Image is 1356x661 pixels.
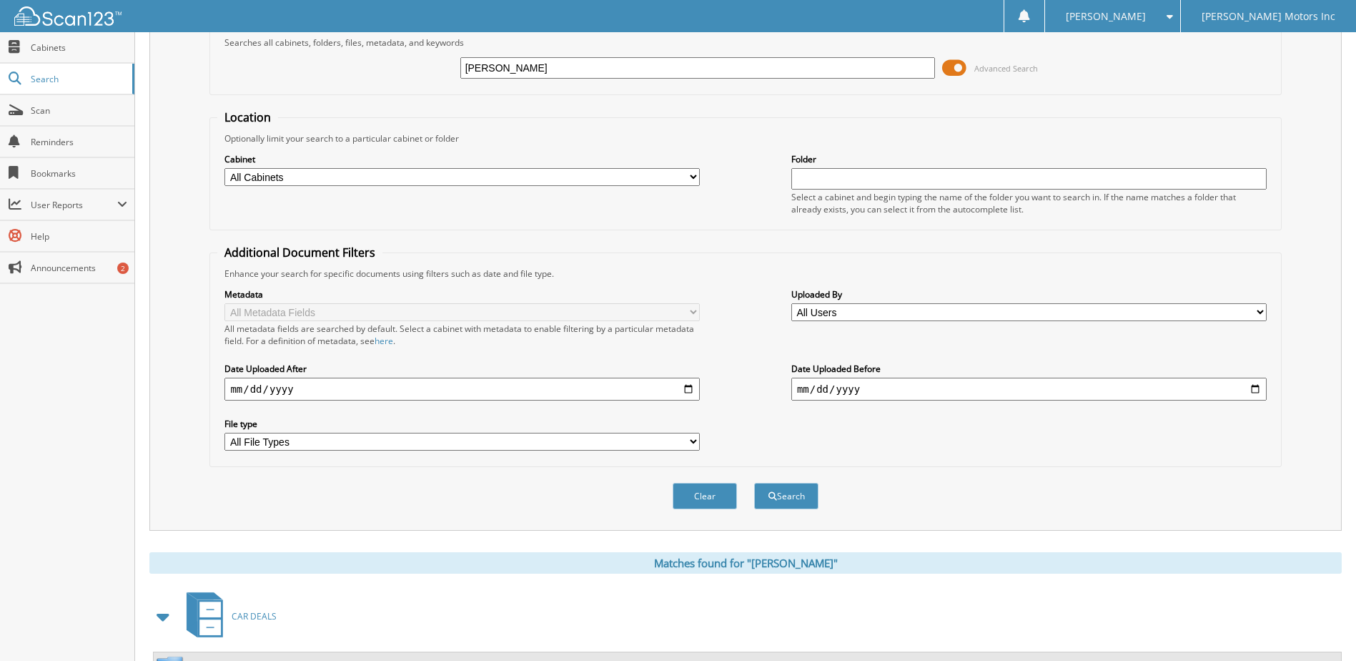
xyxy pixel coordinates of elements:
[224,288,700,300] label: Metadata
[31,199,117,211] span: User Reports
[31,167,127,180] span: Bookmarks
[224,323,700,347] div: All metadata fields are searched by default. Select a cabinet with metadata to enable filtering b...
[217,268,1273,280] div: Enhance your search for specific documents using filters such as date and file type.
[217,245,382,260] legend: Additional Document Filters
[232,610,277,622] span: CAR DEALS
[224,418,700,430] label: File type
[31,262,127,274] span: Announcements
[791,191,1267,215] div: Select a cabinet and begin typing the name of the folder you want to search in. If the name match...
[217,109,278,125] legend: Location
[31,104,127,117] span: Scan
[1202,12,1335,21] span: [PERSON_NAME] Motors Inc
[31,73,125,85] span: Search
[31,136,127,148] span: Reminders
[791,288,1267,300] label: Uploaded By
[224,153,700,165] label: Cabinet
[31,41,127,54] span: Cabinets
[224,363,700,375] label: Date Uploaded After
[791,378,1267,401] input: end
[224,378,700,401] input: start
[31,230,127,243] span: Help
[217,132,1273,145] div: Optionally limit your search to a particular cabinet or folder
[1066,12,1146,21] span: [PERSON_NAME]
[375,335,393,347] a: here
[149,552,1342,574] div: Matches found for "[PERSON_NAME]"
[217,36,1273,49] div: Searches all cabinets, folders, files, metadata, and keywords
[117,263,129,274] div: 2
[754,483,818,509] button: Search
[791,363,1267,375] label: Date Uploaded Before
[974,63,1038,74] span: Advanced Search
[14,6,122,26] img: scan123-logo-white.svg
[178,588,277,645] a: CAR DEALS
[791,153,1267,165] label: Folder
[673,483,737,509] button: Clear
